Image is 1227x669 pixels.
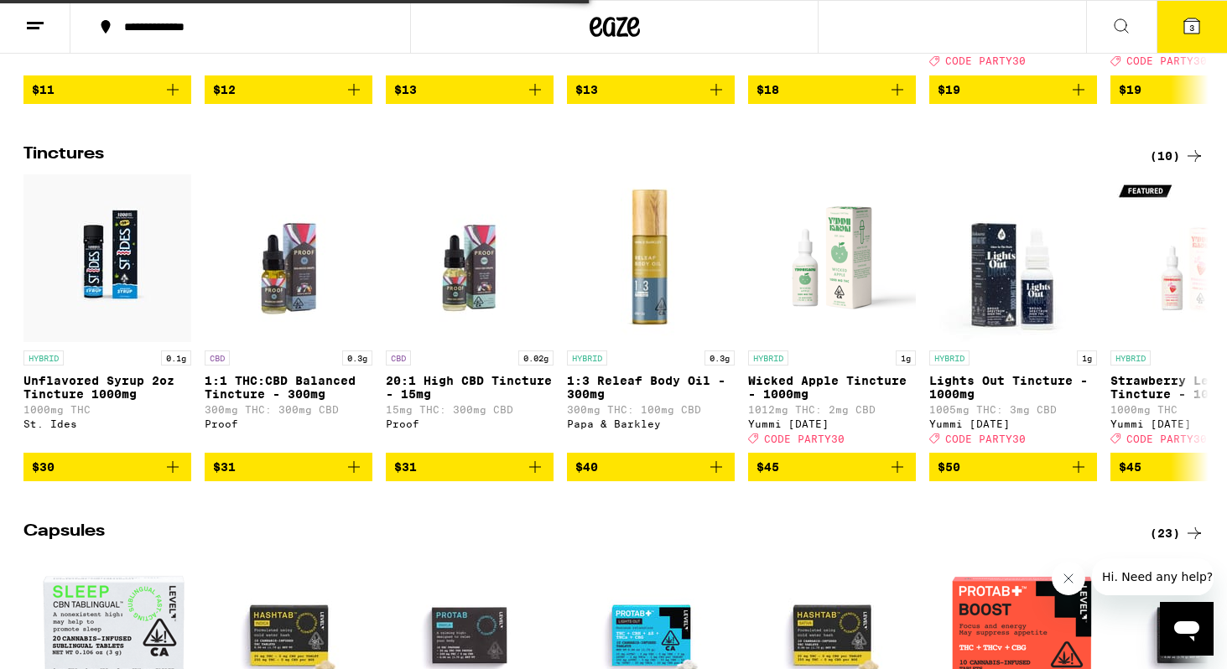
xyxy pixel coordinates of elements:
[1110,350,1151,366] p: HYBRID
[205,75,372,104] button: Add to bag
[756,83,779,96] span: $18
[386,374,554,401] p: 20:1 High CBD Tincture - 15mg
[205,174,372,453] a: Open page for 1:1 THC:CBD Balanced Tincture - 300mg from Proof
[1160,602,1214,656] iframe: Button to launch messaging window
[748,75,916,104] button: Add to bag
[929,75,1097,104] button: Add to bag
[567,174,735,453] a: Open page for 1:3 Releaf Body Oil - 300mg from Papa & Barkley
[205,453,372,481] button: Add to bag
[748,418,916,429] div: Yummi [DATE]
[386,404,554,415] p: 15mg THC: 300mg CBD
[567,174,735,342] img: Papa & Barkley - 1:3 Releaf Body Oil - 300mg
[386,174,554,342] img: Proof - 20:1 High CBD Tincture - 15mg
[161,350,191,366] p: 0.1g
[1189,23,1194,33] span: 3
[1119,460,1141,474] span: $45
[929,404,1097,415] p: 1005mg THC: 3mg CBD
[929,374,1097,401] p: Lights Out Tincture - 1000mg
[567,350,607,366] p: HYBRID
[764,433,845,444] span: CODE PARTY30
[1092,558,1214,595] iframe: Message from company
[386,418,554,429] div: Proof
[32,460,55,474] span: $30
[567,453,735,481] button: Add to bag
[23,418,191,429] div: St. Ides
[567,418,735,429] div: Papa & Barkley
[748,374,916,401] p: Wicked Apple Tincture - 1000mg
[1126,433,1207,444] span: CODE PARTY30
[567,374,735,401] p: 1:3 Releaf Body Oil - 300mg
[205,374,372,401] p: 1:1 THC:CBD Balanced Tincture - 300mg
[929,418,1097,429] div: Yummi [DATE]
[23,374,191,401] p: Unflavored Syrup 2oz Tincture 1000mg
[748,404,916,415] p: 1012mg THC: 2mg CBD
[342,350,372,366] p: 0.3g
[23,174,191,342] img: St. Ides - Unflavored Syrup 2oz Tincture 1000mg
[704,350,735,366] p: 0.3g
[394,460,417,474] span: $31
[1150,523,1204,543] a: (23)
[23,453,191,481] button: Add to bag
[213,460,236,474] span: $31
[23,523,1122,543] h2: Capsules
[938,83,960,96] span: $19
[386,453,554,481] button: Add to bag
[1052,562,1085,595] iframe: Close message
[929,453,1097,481] button: Add to bag
[1126,56,1207,67] span: CODE PARTY30
[205,404,372,415] p: 300mg THC: 300mg CBD
[575,83,598,96] span: $13
[205,174,372,342] img: Proof - 1:1 THC:CBD Balanced Tincture - 300mg
[1119,83,1141,96] span: $19
[748,350,788,366] p: HYBRID
[756,460,779,474] span: $45
[23,146,1122,166] h2: Tinctures
[23,350,64,366] p: HYBRID
[748,174,916,453] a: Open page for Wicked Apple Tincture - 1000mg from Yummi Karma
[896,350,916,366] p: 1g
[23,404,191,415] p: 1000mg THC
[575,460,598,474] span: $40
[938,460,960,474] span: $50
[23,174,191,453] a: Open page for Unflavored Syrup 2oz Tincture 1000mg from St. Ides
[23,75,191,104] button: Add to bag
[929,174,1097,453] a: Open page for Lights Out Tincture - 1000mg from Yummi Karma
[386,350,411,366] p: CBD
[748,453,916,481] button: Add to bag
[1150,146,1204,166] a: (10)
[567,75,735,104] button: Add to bag
[929,350,970,366] p: HYBRID
[945,433,1026,444] span: CODE PARTY30
[213,83,236,96] span: $12
[945,56,1026,67] span: CODE PARTY30
[1077,350,1097,366] p: 1g
[205,350,230,366] p: CBD
[1157,1,1227,53] button: 3
[205,418,372,429] div: Proof
[394,83,417,96] span: $13
[518,350,554,366] p: 0.02g
[386,174,554,453] a: Open page for 20:1 High CBD Tincture - 15mg from Proof
[748,174,916,342] img: Yummi Karma - Wicked Apple Tincture - 1000mg
[929,174,1097,342] img: Yummi Karma - Lights Out Tincture - 1000mg
[32,83,55,96] span: $11
[567,404,735,415] p: 300mg THC: 100mg CBD
[386,75,554,104] button: Add to bag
